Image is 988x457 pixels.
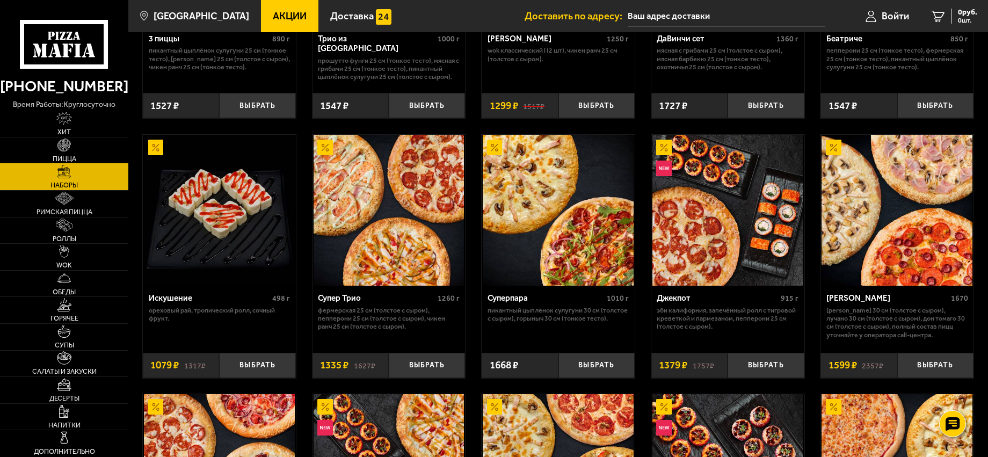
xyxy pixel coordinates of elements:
a: АкционныйХет Трик [820,135,974,286]
span: 850 г [950,34,968,43]
p: Ореховый рай, Тропический ролл, Сочный фрукт. [149,306,290,323]
span: 1000 г [438,34,460,43]
span: WOK [56,262,72,269]
img: Искушение [144,135,295,286]
span: Хит [57,129,71,136]
img: Супер Трио [314,135,464,286]
img: Акционный [487,399,503,415]
span: Наборы [50,182,78,189]
button: Выбрать [219,93,295,118]
input: Ваш адрес доставки [628,6,825,26]
a: АкционныйИскушение [143,135,296,286]
span: 1260 г [438,294,460,303]
button: Выбрать [897,93,974,118]
img: Акционный [317,140,333,155]
span: 915 г [781,294,798,303]
span: 1010 г [607,294,629,303]
p: Мясная с грибами 25 см (толстое с сыром), Мясная Барбекю 25 см (тонкое тесто), Охотничья 25 см (т... [657,46,798,71]
span: 0 шт. [958,17,977,24]
img: Джекпот [652,135,803,286]
p: Фермерская 25 см (толстое с сыром), Пепперони 25 см (толстое с сыром), Чикен Ранч 25 см (толстое ... [318,306,460,331]
button: Выбрать [558,93,635,118]
button: Выбрать [219,353,295,378]
div: [PERSON_NAME] [488,34,605,43]
div: Супер Трио [318,293,435,303]
div: 3 пиццы [149,34,270,43]
img: Акционный [656,399,672,415]
span: Войти [882,11,909,21]
span: 1547 ₽ [320,100,348,111]
span: Горячее [50,315,78,322]
span: 0 руб. [958,9,977,16]
span: Дополнительно [34,448,95,455]
p: Wok классический L (2 шт), Чикен Ранч 25 см (толстое с сыром). [488,46,629,63]
img: Акционный [826,140,841,155]
span: 1527 ₽ [150,100,179,111]
span: Десерты [49,395,79,402]
p: Пепперони 25 см (тонкое тесто), Фермерская 25 см (тонкое тесто), Пикантный цыплёнок сулугуни 25 с... [826,46,968,71]
span: 1727 ₽ [659,100,687,111]
s: 1627 ₽ [354,360,375,370]
img: Акционный [148,399,164,415]
button: Выбрать [389,353,465,378]
div: Беатриче [826,34,948,43]
img: Новинка [656,420,672,436]
p: Прошутто Фунги 25 см (тонкое тесто), Мясная с грибами 25 см (тонкое тесто), Пикантный цыплёнок су... [318,56,460,81]
span: 498 г [272,294,290,303]
span: Доставка [330,11,374,21]
span: Римская пицца [37,209,92,216]
button: Выбрать [728,353,804,378]
img: Акционный [148,140,164,155]
img: Новинка [656,161,672,176]
span: 1379 ₽ [659,360,687,370]
span: Напитки [48,422,81,429]
img: Акционный [487,140,503,155]
span: 1670 [951,294,968,303]
span: 1547 ₽ [829,100,857,111]
span: 1079 ₽ [150,360,179,370]
span: 890 г [272,34,290,43]
span: [GEOGRAPHIC_DATA] [154,11,249,21]
img: Новинка [317,420,333,436]
span: Пицца [53,156,76,163]
img: Суперпара [483,135,634,286]
a: АкционныйНовинкаДжекпот [651,135,804,286]
span: 1360 г [776,34,798,43]
div: ДаВинчи сет [657,34,774,43]
span: 1335 ₽ [320,360,348,370]
a: АкционныйСуперпара [482,135,635,286]
img: Акционный [826,399,841,415]
a: АкционныйСупер Трио [313,135,466,286]
span: Салаты и закуски [32,368,97,375]
s: 1757 ₽ [693,360,714,370]
p: [PERSON_NAME] 30 см (толстое с сыром), Лучано 30 см (толстое с сыром), Дон Томаго 30 см (толстое ... [826,306,968,339]
button: Выбрать [558,353,635,378]
span: Роллы [53,236,76,243]
span: 1250 г [607,34,629,43]
span: Доставить по адресу: [525,11,628,21]
div: Суперпара [488,293,605,303]
button: Выбрать [389,93,465,118]
img: 15daf4d41897b9f0e9f617042186c801.svg [376,9,391,25]
span: 1599 ₽ [829,360,857,370]
p: Пикантный цыплёнок сулугуни 25 см (тонкое тесто), [PERSON_NAME] 25 см (толстое с сыром), Чикен Ра... [149,46,290,71]
img: Хет Трик [822,135,972,286]
button: Выбрать [728,93,804,118]
s: 1317 ₽ [184,360,206,370]
img: Акционный [317,399,333,415]
img: Акционный [656,140,672,155]
div: [PERSON_NAME] [826,293,948,303]
s: 2357 ₽ [862,360,883,370]
span: 1299 ₽ [490,100,518,111]
div: Джекпот [657,293,778,303]
s: 1517 ₽ [523,100,544,111]
p: Пикантный цыплёнок сулугуни 30 см (толстое с сыром), Горыныч 30 см (тонкое тесто). [488,306,629,323]
p: Эби Калифорния, Запечённый ролл с тигровой креветкой и пармезаном, Пепперони 25 см (толстое с сыр... [657,306,798,331]
span: 1668 ₽ [490,360,518,370]
span: Супы [55,342,74,349]
span: Акции [273,11,307,21]
div: Трио из [GEOGRAPHIC_DATA] [318,34,435,54]
span: Обеды [53,289,76,296]
div: Искушение [149,293,270,303]
button: Выбрать [897,353,974,378]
